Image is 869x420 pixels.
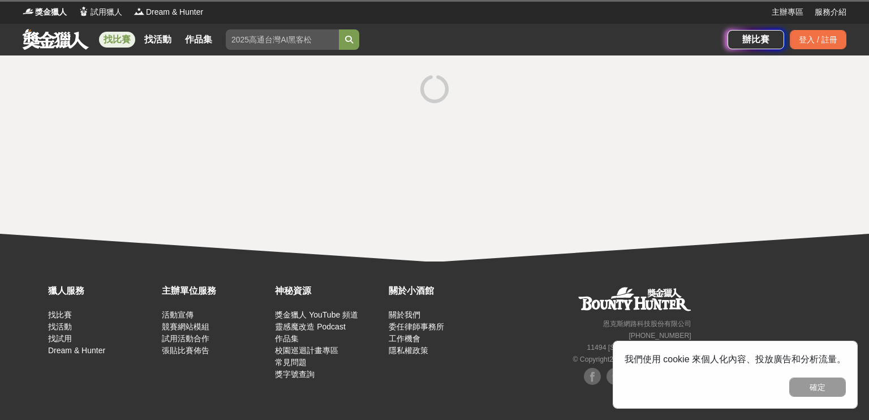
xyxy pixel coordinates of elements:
small: © Copyright 2025 . All Rights Reserved. [573,355,691,363]
button: 確定 [789,378,846,397]
a: 張貼比賽佈告 [162,346,209,355]
small: [PHONE_NUMBER] [629,332,691,340]
div: 獵人服務 [48,284,156,298]
div: 主辦單位服務 [162,284,270,298]
a: 作品集 [180,32,217,48]
a: Dream & Hunter [48,346,105,355]
a: LogoDream & Hunter [134,6,203,18]
small: 恩克斯網路科技股份有限公司 [603,320,691,328]
a: 委任律師事務所 [389,322,444,331]
a: 活動宣傳 [162,310,193,319]
a: 試用活動合作 [162,334,209,343]
img: Logo [23,6,34,17]
a: 服務介紹 [815,6,846,18]
a: 找活動 [48,322,72,331]
a: 常見問題 [275,358,307,367]
a: 獎金獵人 YouTube 頻道 [275,310,358,319]
a: 關於我們 [389,310,420,319]
a: 找比賽 [99,32,135,48]
a: 找活動 [140,32,176,48]
a: Logo獎金獵人 [23,6,67,18]
img: Facebook [584,368,601,385]
span: 獎金獵人 [35,6,67,18]
span: 試用獵人 [91,6,122,18]
a: 競賽網站模組 [162,322,209,331]
div: 登入 / 註冊 [790,30,846,49]
img: Logo [134,6,145,17]
a: 獎字號查詢 [275,370,315,379]
input: 2025高通台灣AI黑客松 [226,29,339,50]
a: 作品集 [275,334,299,343]
a: Logo試用獵人 [78,6,122,18]
span: Dream & Hunter [146,6,203,18]
a: 校園巡迴計畫專區 [275,346,338,355]
a: 靈感魔改造 Podcast [275,322,345,331]
a: 工作機會 [389,334,420,343]
a: 主辦專區 [772,6,803,18]
img: Logo [78,6,89,17]
span: 我們使用 cookie 來個人化內容、投放廣告和分析流量。 [625,354,846,364]
div: 神秘資源 [275,284,383,298]
small: 11494 [STREET_ADDRESS] 3 樓 [587,344,691,352]
a: 隱私權政策 [389,346,428,355]
a: 找試用 [48,334,72,343]
a: 找比賽 [48,310,72,319]
a: 辦比賽 [728,30,784,49]
img: Facebook [606,368,623,385]
div: 關於小酒館 [389,284,497,298]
